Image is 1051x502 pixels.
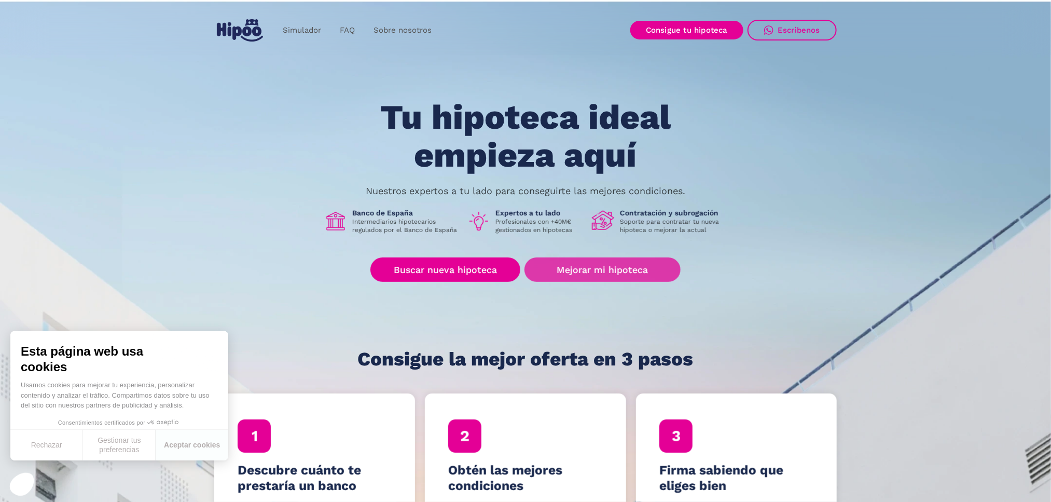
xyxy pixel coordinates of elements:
a: Consigue tu hipoteca [630,21,743,39]
a: FAQ [330,20,364,40]
h4: Obtén las mejores condiciones [448,463,603,494]
a: home [214,15,265,46]
a: Sobre nosotros [364,20,441,40]
h1: Consigue la mejor oferta en 3 pasos [358,349,694,370]
h1: Tu hipoteca ideal empieza aquí [329,99,722,174]
p: Soporte para contratar tu nueva hipoteca o mejorar la actual [620,218,727,234]
div: Escríbenos [778,25,820,35]
h1: Contratación y subrogación [620,208,727,218]
h4: Firma sabiendo que eliges bien [659,463,814,494]
p: Profesionales con +40M€ gestionados en hipotecas [495,218,584,234]
h1: Expertos a tu lado [495,208,584,218]
a: Buscar nueva hipoteca [370,257,520,282]
a: Escríbenos [748,20,837,40]
h1: Banco de España [352,208,459,218]
a: Simulador [273,20,330,40]
p: Nuestros expertos a tu lado para conseguirte las mejores condiciones. [366,187,685,195]
p: Intermediarios hipotecarios regulados por el Banco de España [352,218,459,234]
h4: Descubre cuánto te prestaría un banco [238,463,392,494]
a: Mejorar mi hipoteca [524,257,681,282]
